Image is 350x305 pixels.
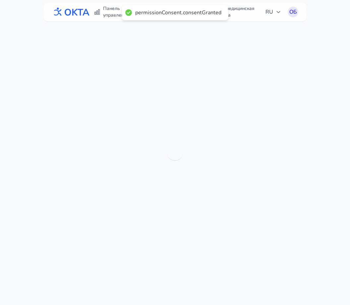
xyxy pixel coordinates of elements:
[288,7,298,17] button: ОБ
[135,9,221,16] div: permissionConsent.consentGranted
[199,3,262,21] a: Ваша медицинская команда
[90,3,139,21] a: Панель управления
[52,5,90,19] img: OKTA logo
[265,8,281,16] span: RU
[262,5,285,19] button: RU
[144,3,194,21] a: История тренировок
